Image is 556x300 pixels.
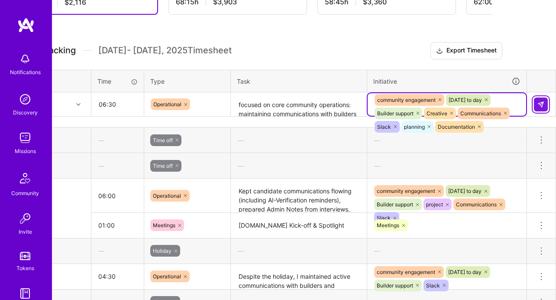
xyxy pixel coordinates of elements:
div: Notifications [10,68,41,77]
span: Holiday [153,248,171,254]
div: [DATE] [27,272,84,281]
th: Task [231,70,367,92]
div: Time [97,77,138,86]
input: HH:MM [91,184,144,207]
span: [DATE] to day [448,188,482,194]
span: Communications [456,201,497,208]
span: community engagement [377,269,435,275]
th: Type [144,70,231,92]
textarea: focused on core community operations: maintaining communications with builders and candidates, pr... [232,93,366,116]
div: — [367,129,527,152]
div: Missions [15,147,36,156]
div: [DATE] [27,246,84,255]
span: Operational [153,273,181,280]
span: community engagement [377,97,436,103]
div: Tokens [16,264,34,273]
span: Slack [426,282,440,289]
input: HH:MM [91,214,144,237]
div: — [367,239,527,262]
div: — [231,239,367,262]
div: [DATE] [27,161,84,170]
span: Builder support [377,110,414,117]
img: logo [17,17,35,33]
img: tokens [20,252,30,260]
span: Time off [153,163,173,169]
img: teamwork [16,129,34,147]
span: Builder support [377,201,413,208]
span: Meetings [153,222,175,228]
textarea: Despite the holiday, I maintained active communications with builders and candidates following up... [232,265,366,289]
textarea: Kept candidate communications flowing (including AI-Verification reminders), prepared Admin Notes... [232,179,366,212]
span: Meetings [377,222,399,228]
div: — [367,154,527,177]
i: icon Download [436,46,443,55]
div: — [91,129,144,152]
div: Invite [19,227,32,236]
img: discovery [16,91,34,108]
span: Creative [427,110,447,117]
div: Discovery [13,108,38,117]
th: Date [20,70,91,92]
div: [DATE] [27,186,84,195]
button: Export Timesheet [430,42,502,59]
span: [DATE] to day [449,97,482,103]
img: Submit [537,101,544,108]
textarea: [DOMAIN_NAME] Kick-off & Spotlight [232,214,366,238]
input: HH:MM [91,265,144,288]
input: HH:MM [92,93,143,116]
span: Communications [460,110,501,117]
img: Invite [16,210,34,227]
span: [DATE] - [DATE] , 2025 Timesheet [98,45,232,56]
span: [DATE] to day [448,269,482,275]
span: Time off [153,137,173,143]
i: icon Chevron [76,102,81,107]
span: project [426,201,443,208]
div: — [91,154,144,177]
div: Community [11,189,39,198]
div: 7h [27,196,84,205]
span: Builder support [377,282,413,289]
span: community engagement [377,188,435,194]
div: — [91,239,144,262]
div: null [534,98,549,111]
span: Operational [153,101,181,108]
span: Slack [377,124,391,130]
img: Community [15,168,36,189]
div: [DATE] [27,136,84,145]
span: Operational [153,192,181,199]
div: — [231,154,367,177]
img: bell [16,50,34,68]
span: planning [404,124,425,130]
div: Initiative [373,76,520,86]
span: Documentation [438,124,475,130]
div: — [231,129,367,152]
